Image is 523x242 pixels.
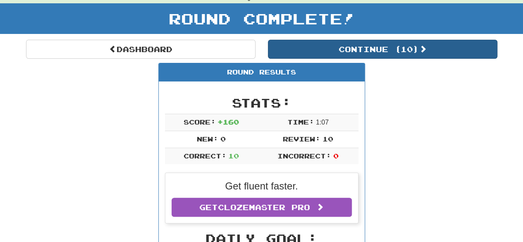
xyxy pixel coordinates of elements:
[183,118,215,126] span: Score:
[172,198,352,217] a: GetClozemaster Pro
[283,135,320,143] span: Review:
[316,119,329,126] span: 1 : 0 7
[217,118,239,126] span: + 160
[165,96,358,110] h2: Stats:
[159,63,365,81] div: Round Results
[277,152,331,160] span: Incorrect:
[287,118,314,126] span: Time:
[3,10,520,27] h1: Round Complete!
[183,152,226,160] span: Correct:
[268,40,497,59] button: Continue (10)
[26,40,256,59] a: Dashboard
[172,179,352,193] p: Get fluent faster.
[197,135,218,143] span: New:
[322,135,333,143] span: 10
[333,152,338,160] span: 0
[228,152,239,160] span: 10
[220,135,225,143] span: 0
[218,203,310,212] span: Clozemaster Pro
